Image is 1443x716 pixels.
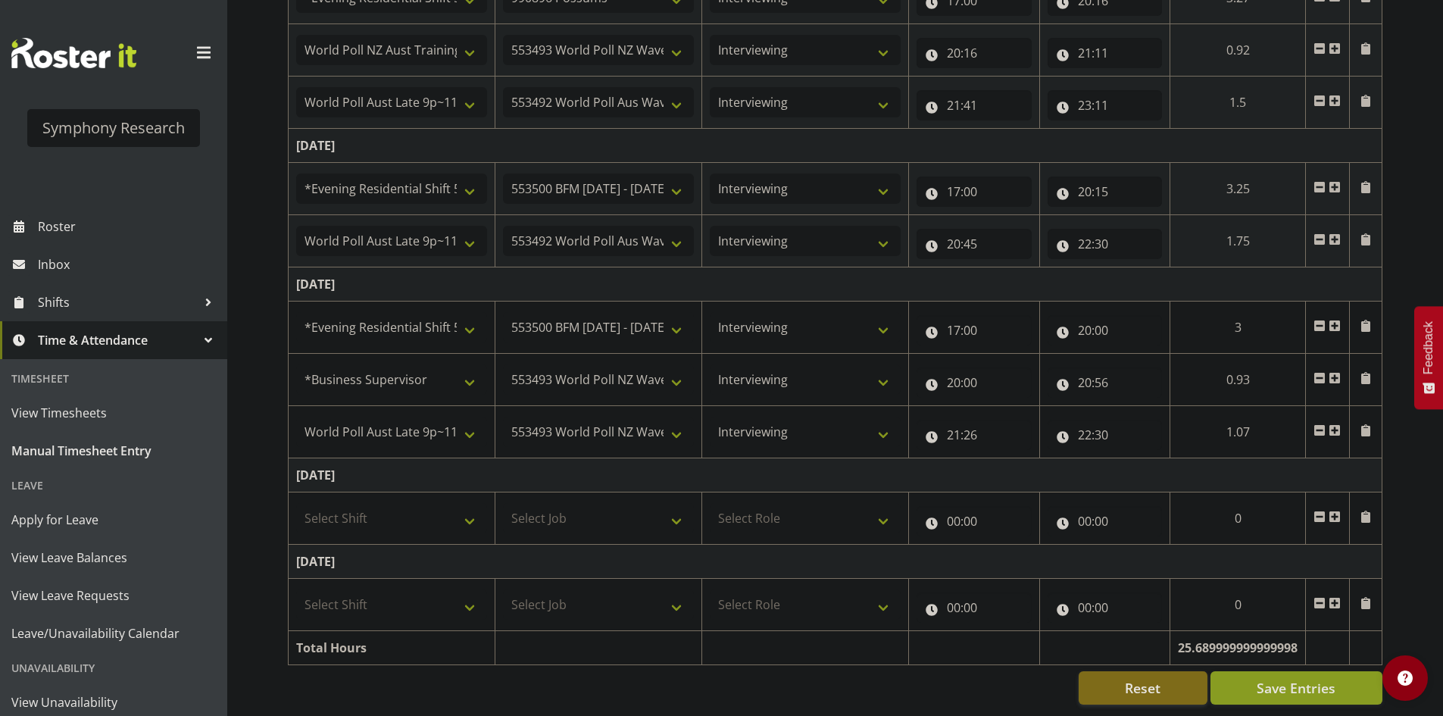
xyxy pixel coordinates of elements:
input: Click to select... [1048,229,1163,259]
td: [DATE] [289,267,1382,302]
span: Time & Attendance [38,329,197,352]
div: Leave [4,470,223,501]
input: Click to select... [1048,90,1163,120]
input: Click to select... [917,229,1032,259]
input: Click to select... [1048,177,1163,207]
a: Manual Timesheet Entry [4,432,223,470]
a: View Leave Requests [4,577,223,614]
span: Inbox [38,253,220,276]
img: help-xxl-2.png [1398,671,1413,686]
td: [DATE] [289,129,1382,163]
input: Click to select... [917,592,1032,623]
span: Feedback [1422,321,1435,374]
span: View Unavailability [11,691,216,714]
input: Click to select... [917,90,1032,120]
td: [DATE] [289,458,1382,492]
td: 0 [1170,492,1306,545]
td: 25.689999999999998 [1170,631,1306,665]
span: Manual Timesheet Entry [11,439,216,462]
span: Reset [1125,678,1160,698]
a: View Timesheets [4,394,223,432]
div: Symphony Research [42,117,185,139]
input: Click to select... [917,506,1032,536]
input: Click to select... [1048,592,1163,623]
td: 3.25 [1170,163,1306,215]
button: Reset [1079,671,1207,705]
input: Click to select... [917,315,1032,345]
div: Timesheet [4,363,223,394]
span: Leave/Unavailability Calendar [11,622,216,645]
span: Apply for Leave [11,508,216,531]
span: Save Entries [1257,678,1335,698]
input: Click to select... [1048,506,1163,536]
span: View Leave Balances [11,546,216,569]
td: 3 [1170,302,1306,354]
span: Roster [38,215,220,238]
input: Click to select... [1048,420,1163,450]
div: Unavailability [4,652,223,683]
input: Click to select... [1048,315,1163,345]
span: View Timesheets [11,402,216,424]
td: 1.75 [1170,215,1306,267]
button: Feedback - Show survey [1414,306,1443,409]
td: 0 [1170,579,1306,631]
button: Save Entries [1210,671,1382,705]
td: 1.07 [1170,406,1306,458]
td: [DATE] [289,545,1382,579]
img: Rosterit website logo [11,38,136,68]
input: Click to select... [1048,367,1163,398]
a: View Leave Balances [4,539,223,577]
input: Click to select... [917,367,1032,398]
input: Click to select... [1048,38,1163,68]
td: 0.93 [1170,354,1306,406]
td: 1.5 [1170,77,1306,129]
td: Total Hours [289,631,495,665]
td: 0.92 [1170,24,1306,77]
input: Click to select... [917,38,1032,68]
a: Leave/Unavailability Calendar [4,614,223,652]
input: Click to select... [917,177,1032,207]
input: Click to select... [917,420,1032,450]
span: Shifts [38,291,197,314]
a: Apply for Leave [4,501,223,539]
span: View Leave Requests [11,584,216,607]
